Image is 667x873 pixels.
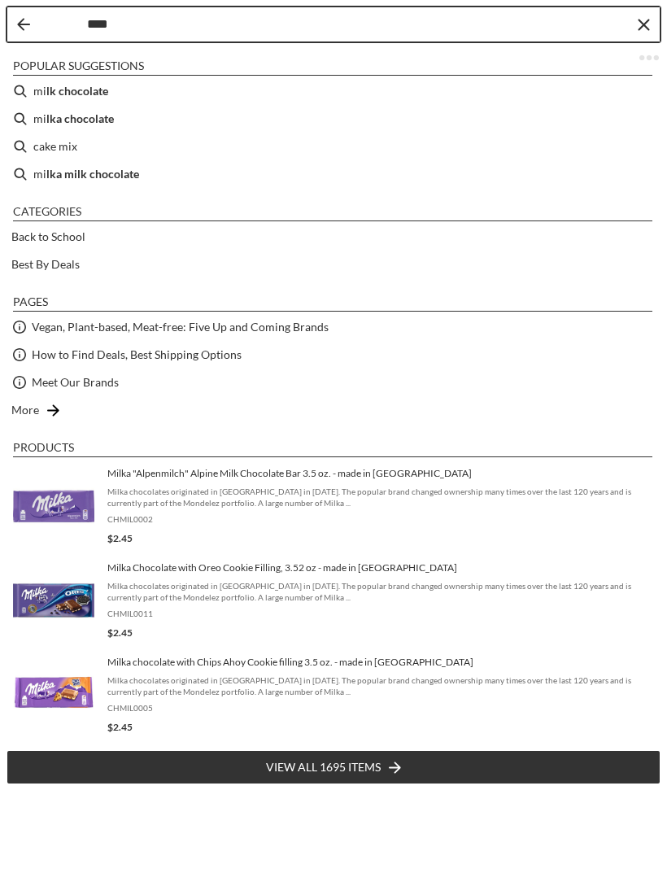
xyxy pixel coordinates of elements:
[13,560,94,641] img: Milka Oreo Tablet Bar
[7,223,660,251] li: Back to School
[13,295,652,312] li: Pages
[13,465,94,547] img: Milka Alpenmilch Chocolate Bar
[107,626,133,639] span: $2.45
[11,227,85,246] a: Back to School
[13,204,652,221] li: Categories
[107,486,654,509] span: Milka chocolates originated in [GEOGRAPHIC_DATA] in [DATE]. The popular brand changed ownership m...
[13,560,654,641] a: Milka Oreo Tablet BarMilka Chocolate with Oreo Cookie Filling, 3.52 oz - made in [GEOGRAPHIC_DATA...
[107,702,654,714] span: CHMIL0005
[107,674,654,697] span: Milka chocolates originated in [GEOGRAPHIC_DATA] in [DATE]. The popular brand changed ownership m...
[635,16,652,33] button: Clear
[13,465,654,547] a: Milka Alpenmilch Chocolate BarMilka "Alpenmilch" Alpine Milk Chocolate Bar 3.5 oz. - made in [GEO...
[32,317,329,336] a: Vegan, Plant-based, Meat-free: Five Up and Coming Brands
[107,561,654,574] span: Milka Chocolate with Oreo Cookie Filling, 3.52 oz - made in [GEOGRAPHIC_DATA]
[46,109,114,128] b: lka chocolate
[13,59,652,76] li: Popular suggestions
[32,345,242,364] a: How to Find Deals, Best Shipping Options
[107,608,654,619] span: CHMIL0011
[7,77,660,105] li: milk chocolate
[7,133,660,160] li: cake mix
[7,459,660,553] li: Milka "Alpenmilch" Alpine Milk Chocolate Bar 3.5 oz. - made in Germany
[7,396,660,424] li: More
[46,81,108,100] b: lk chocolate
[7,369,660,396] li: Meet Our Brands
[13,654,654,736] a: Milka chocolate with Chips Ahoy Cookie filling 3.5 oz. - made in [GEOGRAPHIC_DATA]Milka chocolate...
[11,255,80,273] a: Best By Deals
[107,467,654,480] span: Milka "Alpenmilch" Alpine Milk Chocolate Bar 3.5 oz. - made in [GEOGRAPHIC_DATA]
[107,513,654,525] span: CHMIL0002
[107,721,133,733] span: $2.45
[7,750,660,784] li: View all 1695 items
[7,313,660,341] li: Vegan, Plant-based, Meat-free: Five Up and Coming Brands
[7,341,660,369] li: How to Find Deals, Best Shipping Options
[107,656,654,669] span: Milka chocolate with Chips Ahoy Cookie filling 3.5 oz. - made in [GEOGRAPHIC_DATA]
[7,251,660,278] li: Best By Deals
[107,532,133,544] span: $2.45
[266,758,381,776] span: View all 1695 items
[13,440,652,457] li: Products
[7,648,660,742] li: Milka chocolate with Chips Ahoy Cookie filling 3.5 oz. - made in Germany
[17,18,30,31] button: Back
[32,373,119,391] a: Meet Our Brands
[107,580,654,603] span: Milka chocolates originated in [GEOGRAPHIC_DATA] in [DATE]. The popular brand changed ownership m...
[7,160,660,188] li: milka milk chocolate
[46,164,139,183] b: lka milk chocolate
[7,553,660,648] li: Milka Chocolate with Oreo Cookie Filling, 3.52 oz - made in Germany
[7,105,660,133] li: milka chocolate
